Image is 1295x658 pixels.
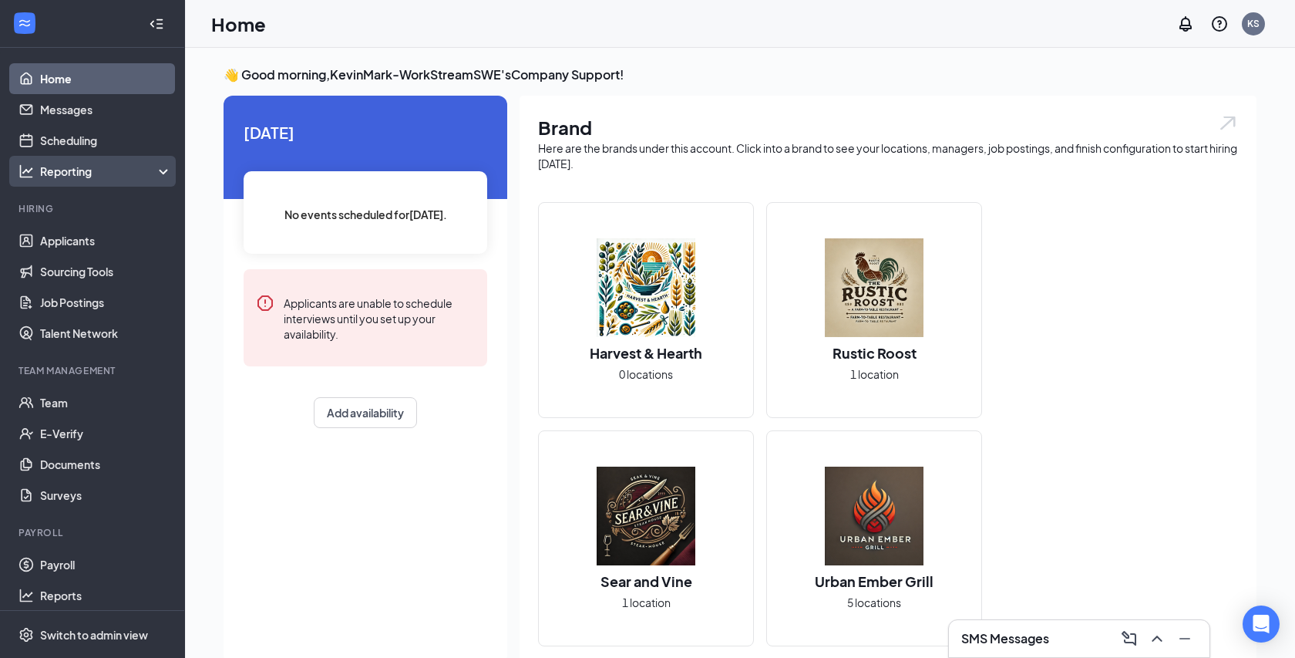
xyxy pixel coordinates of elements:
a: Documents [40,449,172,480]
svg: Settings [18,627,34,643]
div: Payroll [18,526,169,539]
svg: Notifications [1176,15,1195,33]
a: E-Verify [40,418,172,449]
svg: QuestionInfo [1210,15,1229,33]
img: Sear and Vine [597,467,695,565]
button: ChevronUp [1145,626,1169,651]
button: Minimize [1172,626,1197,651]
h2: Urban Ember Grill [799,572,949,591]
img: open.6027fd2a22e1237b5b06.svg [1218,114,1238,132]
span: 5 locations [847,594,901,611]
span: 1 location [622,594,671,611]
a: Sourcing Tools [40,256,172,287]
a: Talent Network [40,318,172,349]
h3: SMS Messages [961,630,1049,647]
a: Scheduling [40,125,172,156]
h2: Sear and Vine [585,572,708,591]
h1: Brand [538,114,1238,140]
svg: ComposeMessage [1120,629,1139,648]
img: Harvest & Hearth [597,238,695,337]
span: 1 location [850,366,899,383]
h2: Harvest & Hearth [574,343,718,363]
h2: Rustic Roost [817,343,932,363]
a: Reports [40,580,172,611]
a: Applicants [40,225,172,256]
div: KS [1247,17,1260,30]
a: Payroll [40,549,172,580]
div: Here are the brands under this account. Click into a brand to see your locations, managers, job p... [538,140,1238,171]
span: No events scheduled for [DATE] . [284,206,447,223]
svg: Analysis [18,164,34,179]
span: 0 locations [619,366,673,383]
a: Messages [40,94,172,125]
a: Job Postings [40,287,172,318]
button: Add availability [314,397,417,428]
a: Team [40,387,172,418]
h3: 👋 Good morning, KevinMark-WorkStreamSWE'sCompany Support ! [224,66,1256,83]
img: Urban Ember Grill [825,467,923,565]
div: Applicants are unable to schedule interviews until you set up your availability. [284,294,475,342]
div: Open Intercom Messenger [1243,606,1280,643]
svg: Minimize [1176,629,1194,648]
div: Switch to admin view [40,627,148,643]
a: Home [40,63,172,94]
div: Hiring [18,202,169,215]
a: Surveys [40,480,172,511]
svg: Error [256,294,274,312]
span: [DATE] [244,120,487,144]
div: Team Management [18,364,169,377]
h1: Home [211,11,266,37]
img: Rustic Roost [825,238,923,337]
svg: Collapse [149,16,164,32]
svg: ChevronUp [1148,629,1166,648]
button: ComposeMessage [1117,626,1142,651]
svg: WorkstreamLogo [17,15,32,31]
div: Reporting [40,164,173,179]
